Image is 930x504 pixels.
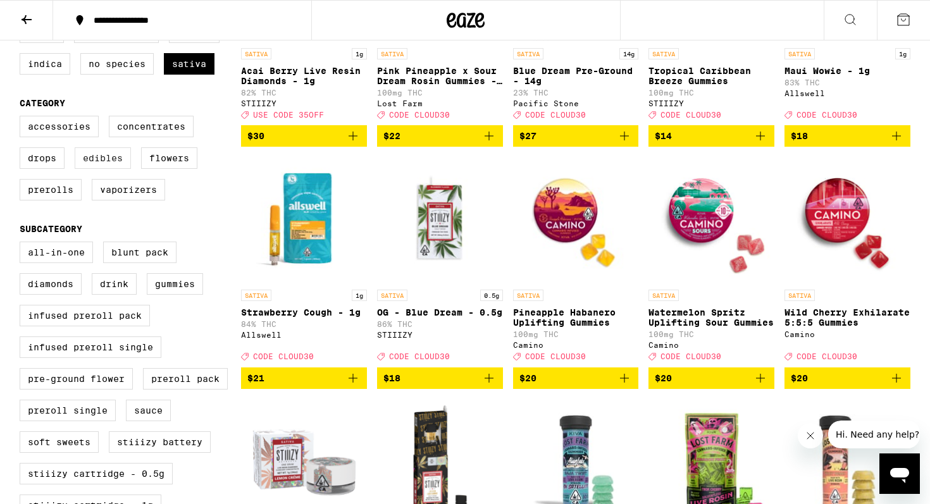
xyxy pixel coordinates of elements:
p: 14g [619,48,638,59]
label: STIIIZY Battery [109,431,211,453]
p: 1g [352,290,367,301]
button: Add to bag [648,125,774,147]
img: Camino - Pineapple Habanero Uplifting Gummies [513,157,639,283]
p: OG - Blue Dream - 0.5g [377,307,503,317]
span: CODE CLOUD30 [660,353,721,361]
p: 100mg THC [513,330,639,338]
img: Allswell - Strawberry Cough - 1g [241,157,367,283]
p: SATIVA [648,48,679,59]
button: Add to bag [241,367,367,389]
button: Add to bag [784,367,910,389]
label: Soft Sweets [20,431,99,453]
span: CODE CLOUD30 [525,353,586,361]
div: STIIIZY [241,99,367,108]
legend: Category [20,98,65,108]
span: $20 [519,373,536,383]
p: Maui Wowie - 1g [784,66,910,76]
button: Add to bag [377,367,503,389]
button: Add to bag [513,125,639,147]
label: Drops [20,147,65,169]
label: Pre-ground Flower [20,368,133,390]
label: Accessories [20,116,99,137]
a: Open page for Pineapple Habanero Uplifting Gummies from Camino [513,157,639,367]
p: SATIVA [377,48,407,59]
p: SATIVA [648,290,679,301]
span: USE CODE 35OFF [253,111,324,119]
label: Infused Preroll Single [20,336,161,358]
label: Drink [92,273,137,295]
label: Prerolls [20,179,82,200]
iframe: Close message [798,423,823,448]
p: 1g [895,48,910,59]
p: 23% THC [513,89,639,97]
div: Camino [784,330,910,338]
img: Camino - Watermelon Spritz Uplifting Sour Gummies [648,157,774,283]
p: Acai Berry Live Resin Diamonds - 1g [241,66,367,86]
a: Open page for Wild Cherry Exhilarate 5:5:5 Gummies from Camino [784,157,910,367]
a: Open page for OG - Blue Dream - 0.5g from STIIIZY [377,157,503,367]
iframe: Button to launch messaging window [879,453,920,494]
button: Add to bag [377,125,503,147]
p: SATIVA [513,48,543,59]
span: CODE CLOUD30 [525,111,586,119]
label: Blunt Pack [103,242,177,263]
p: Wild Cherry Exhilarate 5:5:5 Gummies [784,307,910,328]
span: CODE CLOUD30 [797,111,857,119]
a: Open page for Watermelon Spritz Uplifting Sour Gummies from Camino [648,157,774,367]
p: Watermelon Spritz Uplifting Sour Gummies [648,307,774,328]
label: Edibles [75,147,131,169]
div: STIIIZY [648,99,774,108]
label: All-In-One [20,242,93,263]
p: Strawberry Cough - 1g [241,307,367,317]
label: Indica [20,53,70,75]
p: SATIVA [241,290,271,301]
img: Camino - Wild Cherry Exhilarate 5:5:5 Gummies [784,157,910,283]
div: Camino [513,341,639,349]
p: Pink Pineapple x Sour Dream Rosin Gummies - 100mg [377,66,503,86]
iframe: Message from company [828,421,920,448]
p: 1g [352,48,367,59]
label: Preroll Pack [143,368,228,390]
label: Gummies [147,273,203,295]
div: Lost Farm [377,99,503,108]
span: CODE CLOUD30 [389,111,450,119]
span: $18 [383,373,400,383]
p: 100mg THC [648,89,774,97]
span: CODE CLOUD30 [660,111,721,119]
span: $22 [383,131,400,141]
p: Pineapple Habanero Uplifting Gummies [513,307,639,328]
p: 84% THC [241,320,367,328]
img: STIIIZY - OG - Blue Dream - 0.5g [377,157,503,283]
p: SATIVA [513,290,543,301]
div: Allswell [241,331,367,339]
label: Diamonds [20,273,82,295]
label: Sativa [164,53,214,75]
p: SATIVA [784,290,815,301]
span: CODE CLOUD30 [797,353,857,361]
span: CODE CLOUD30 [389,353,450,361]
label: No Species [80,53,154,75]
div: Pacific Stone [513,99,639,108]
button: Add to bag [513,367,639,389]
button: Add to bag [241,125,367,147]
a: Open page for Strawberry Cough - 1g from Allswell [241,157,367,367]
p: 100mg THC [648,330,774,338]
label: Preroll Single [20,400,116,421]
label: Sauce [126,400,171,421]
p: 100mg THC [377,89,503,97]
span: $21 [247,373,264,383]
label: Concentrates [109,116,194,137]
p: Blue Dream Pre-Ground - 14g [513,66,639,86]
p: 82% THC [241,89,367,97]
p: SATIVA [784,48,815,59]
button: Add to bag [784,125,910,147]
p: SATIVA [241,48,271,59]
span: $30 [247,131,264,141]
legend: Subcategory [20,224,82,234]
label: Infused Preroll Pack [20,305,150,326]
div: Allswell [784,89,910,97]
span: $27 [519,131,536,141]
span: $18 [791,131,808,141]
button: Add to bag [648,367,774,389]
